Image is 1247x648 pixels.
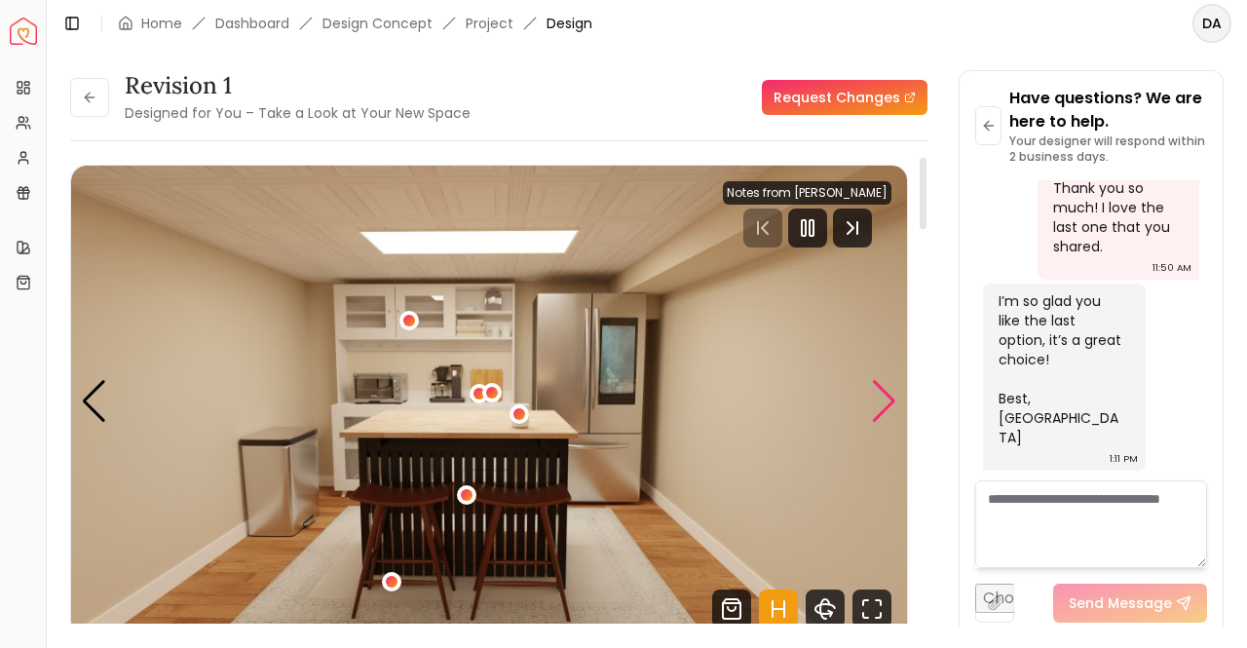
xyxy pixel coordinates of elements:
[852,590,891,629] svg: Fullscreen
[141,14,182,33] a: Home
[1194,6,1229,41] span: DA
[999,291,1126,447] div: I’m so glad you like the last option, it’s a great choice! Best, [GEOGRAPHIC_DATA]
[81,380,107,423] div: Previous slide
[466,14,513,33] a: Project
[322,14,433,33] li: Design Concept
[118,14,592,33] nav: breadcrumb
[806,590,845,629] svg: 360 View
[71,166,908,636] img: Design Render 4
[1009,133,1207,165] p: Your designer will respond within 2 business days.
[796,216,819,240] svg: Pause
[215,14,289,33] a: Dashboard
[547,14,592,33] span: Design
[10,18,37,45] a: Spacejoy
[712,590,751,629] svg: Shop Products from this design
[723,181,891,205] div: Notes from [PERSON_NAME]
[1110,449,1138,469] div: 1:11 PM
[762,80,927,115] a: Request Changes
[1192,4,1231,43] button: DA
[125,70,471,101] h3: Revision 1
[71,166,908,636] div: 4 / 7
[10,18,37,45] img: Spacejoy Logo
[871,380,897,423] div: Next slide
[759,590,798,629] svg: Hotspots Toggle
[125,103,471,123] small: Designed for You – Take a Look at Your New Space
[71,166,907,636] div: Carousel
[1053,159,1181,256] div: This is great. Thank you so much! I love the last one that you shared.
[1009,87,1207,133] p: Have questions? We are here to help.
[1153,258,1191,278] div: 11:50 AM
[833,209,872,248] svg: Next Track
